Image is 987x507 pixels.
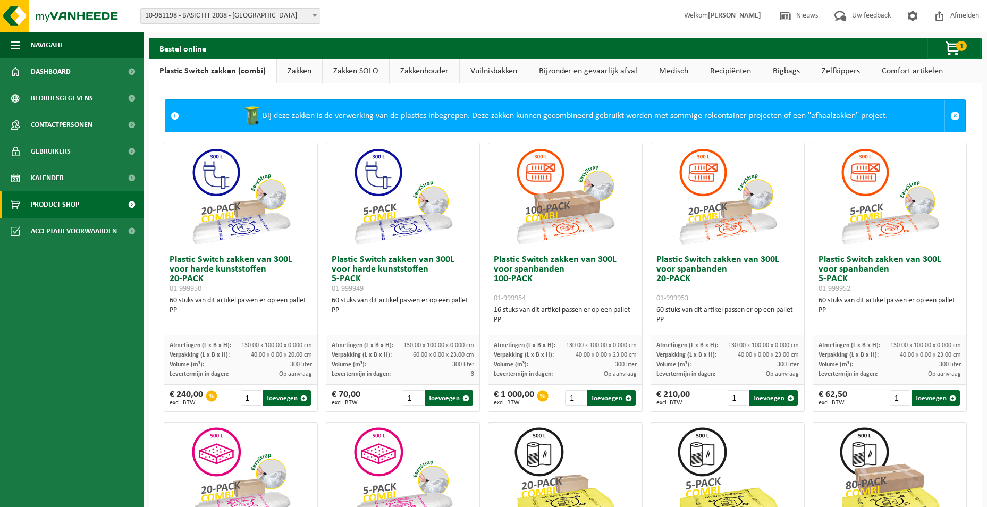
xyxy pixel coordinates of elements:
span: Levertermijn in dagen: [656,371,715,377]
a: Zakken SOLO [323,59,389,83]
span: Volume (m³): [332,361,366,368]
span: Navigatie [31,32,64,58]
img: 01-999949 [350,143,456,250]
span: 300 liter [452,361,474,368]
span: Verpakking (L x B x H): [170,352,230,358]
span: Contactpersonen [31,112,92,138]
span: Volume (m³): [819,361,853,368]
span: Op aanvraag [766,371,799,377]
span: 300 liter [290,361,312,368]
span: Verpakking (L x B x H): [656,352,716,358]
h3: Plastic Switch zakken van 300L voor harde kunststoffen 5-PACK [332,255,474,293]
div: PP [494,315,636,325]
span: Op aanvraag [279,371,312,377]
span: 130.00 x 100.00 x 0.000 cm [241,342,312,349]
span: 40.00 x 0.00 x 23.00 cm [738,352,799,358]
span: 01-999953 [656,294,688,302]
a: Zelfkippers [811,59,871,83]
h3: Plastic Switch zakken van 300L voor spanbanden 5-PACK [819,255,961,293]
span: 300 liter [777,361,799,368]
span: 01-999954 [494,294,526,302]
span: Acceptatievoorwaarden [31,218,117,244]
span: excl. BTW [656,400,690,406]
button: Toevoegen [263,390,311,406]
div: 60 stuks van dit artikel passen er op een pallet [332,296,474,315]
a: Bijzonder en gevaarlijk afval [528,59,648,83]
div: 60 stuks van dit artikel passen er op een pallet [819,296,961,315]
span: excl. BTW [819,400,847,406]
button: Toevoegen [587,390,636,406]
div: PP [819,306,961,315]
span: 130.00 x 100.00 x 0.000 cm [566,342,637,349]
span: 40.00 x 0.00 x 23.00 cm [576,352,637,358]
span: Afmetingen (L x B x H): [332,342,393,349]
div: 16 stuks van dit artikel passen er op een pallet [494,306,636,325]
span: 01-999950 [170,285,201,293]
span: excl. BTW [332,400,360,406]
a: Comfort artikelen [871,59,954,83]
span: excl. BTW [170,400,203,406]
span: Afmetingen (L x B x H): [819,342,880,349]
img: 01-999954 [512,143,618,250]
input: 1 [728,390,748,406]
button: Toevoegen [912,390,960,406]
span: 01-999952 [819,285,850,293]
span: Dashboard [31,58,71,85]
a: Vuilnisbakken [460,59,528,83]
span: Bedrijfsgegevens [31,85,93,112]
a: Recipiënten [699,59,762,83]
div: 60 stuks van dit artikel passen er op een pallet [170,296,312,315]
span: Product Shop [31,191,79,218]
img: 01-999952 [837,143,943,250]
div: PP [656,315,799,325]
img: 01-999953 [674,143,781,250]
span: Volume (m³): [656,361,691,368]
span: Op aanvraag [604,371,637,377]
span: 40.00 x 0.00 x 23.00 cm [900,352,961,358]
span: 3 [471,371,474,377]
span: Gebruikers [31,138,71,165]
div: PP [332,306,474,315]
span: Afmetingen (L x B x H): [656,342,718,349]
img: WB-0240-HPE-GN-50.png [241,105,263,126]
input: 1 [890,390,910,406]
span: Afmetingen (L x B x H): [494,342,555,349]
h3: Plastic Switch zakken van 300L voor harde kunststoffen 20-PACK [170,255,312,293]
input: 1 [241,390,261,406]
span: Levertermijn in dagen: [332,371,391,377]
button: Toevoegen [425,390,473,406]
h2: Bestel online [149,38,217,58]
span: 60.00 x 0.00 x 23.00 cm [413,352,474,358]
strong: [PERSON_NAME] [708,12,761,20]
a: Bigbags [762,59,811,83]
a: Zakken [277,59,322,83]
span: 300 liter [939,361,961,368]
a: Medisch [648,59,699,83]
span: Kalender [31,165,64,191]
span: Volume (m³): [494,361,528,368]
div: PP [170,306,312,315]
span: Verpakking (L x B x H): [494,352,554,358]
input: 1 [565,390,586,406]
span: Afmetingen (L x B x H): [170,342,231,349]
span: 10-961198 - BASIC FIT 2038 - BRUSSEL [141,9,320,23]
a: Sluit melding [944,100,965,132]
a: Zakkenhouder [390,59,459,83]
div: 60 stuks van dit artikel passen er op een pallet [656,306,799,325]
span: Verpakking (L x B x H): [332,352,392,358]
div: € 62,50 [819,390,847,406]
h3: Plastic Switch zakken van 300L voor spanbanden 100-PACK [494,255,636,303]
a: Plastic Switch zakken (combi) [149,59,276,83]
span: Verpakking (L x B x H): [819,352,879,358]
span: Levertermijn in dagen: [819,371,878,377]
span: 130.00 x 100.00 x 0.000 cm [403,342,474,349]
span: Levertermijn in dagen: [494,371,553,377]
span: 40.00 x 0.00 x 20.00 cm [251,352,312,358]
button: 1 [927,38,981,59]
span: excl. BTW [494,400,534,406]
div: € 1 000,00 [494,390,534,406]
span: 300 liter [615,361,637,368]
div: Bij deze zakken is de verwerking van de plastics inbegrepen. Deze zakken kunnen gecombineerd gebr... [184,100,944,132]
span: 01-999949 [332,285,364,293]
input: 1 [403,390,424,406]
